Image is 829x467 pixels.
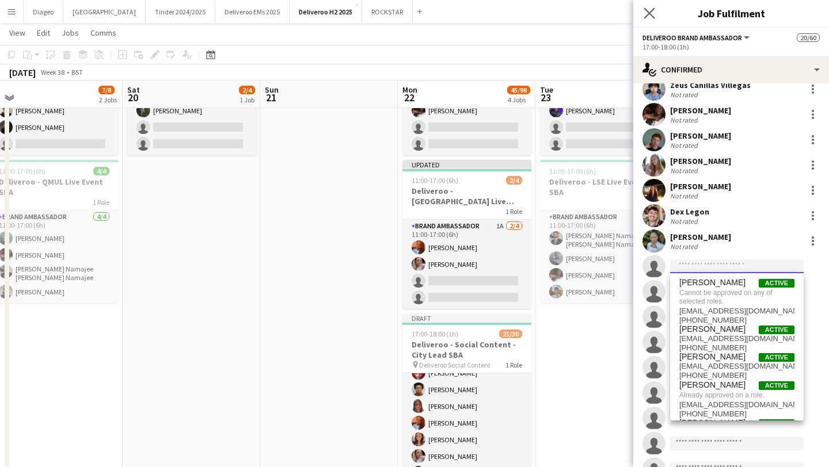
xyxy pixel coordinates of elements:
[412,330,458,338] span: 17:00-18:00 (1h)
[759,419,794,428] span: Active
[402,220,531,309] app-card-role: Brand Ambassador1A2/411:00-17:00 (6h)[PERSON_NAME][PERSON_NAME]
[290,1,362,23] button: Deliveroo H2 2025
[679,371,794,380] span: +447495447953
[505,207,522,216] span: 1 Role
[549,167,596,175] span: 11:00-17:00 (6h)
[670,166,700,175] div: Not rated
[506,176,522,185] span: 2/4
[670,90,700,99] div: Not rated
[679,362,794,371] span: jackjamesaddison@icloud.com
[505,361,522,369] span: 1 Role
[759,353,794,362] span: Active
[670,181,731,192] div: [PERSON_NAME]
[9,67,36,78] div: [DATE]
[670,116,700,124] div: Not rated
[670,217,700,225] div: Not rated
[540,160,669,303] app-job-card: 11:00-17:00 (6h)4/4Deliveroo - LSE Live Event SBA1 RoleBrand Ambassador4/411:00-17:00 (6h)[PERSON...
[759,279,794,288] span: Active
[402,186,531,206] h3: Deliveroo - [GEOGRAPHIC_DATA] Live Event SBA
[797,33,820,42] span: 20/60
[127,66,256,155] app-card-role: Brand Ambassador2/411:00-17:00 (6h)[PERSON_NAME][PERSON_NAME]
[401,91,417,104] span: 22
[679,288,794,307] span: Cannot be approved on any of selected roles.
[670,80,751,90] div: Zeus Canillas Villegas
[98,86,115,94] span: 7/8
[215,1,290,23] button: Deliveroo EMs 2025
[633,6,829,21] h3: Job Fulfilment
[32,25,55,40] a: Edit
[540,66,669,155] app-card-role: Brand Ambassador3A2/411:00-17:00 (6h)[PERSON_NAME][PERSON_NAME]
[679,343,794,353] span: +447305833121
[419,361,490,369] span: Deliveroo Social Content
[508,95,530,104] div: 4 Jobs
[633,56,829,83] div: Confirmed
[538,91,553,104] span: 23
[670,141,700,150] div: Not rated
[402,313,531,323] div: Draft
[99,95,117,104] div: 2 Jobs
[499,330,522,338] span: 21/30
[38,68,67,76] span: Week 38
[679,390,794,400] span: Already approved on a role.
[127,85,140,95] span: Sat
[24,1,63,23] button: Diageo
[5,25,30,40] a: View
[642,33,742,42] span: Deliveroo Brand Ambassador
[402,339,531,360] h3: Deliveroo - Social Content - City Lead SBA
[402,85,417,95] span: Mon
[679,278,746,288] span: Melody Abderrakib
[63,1,146,23] button: [GEOGRAPHIC_DATA]
[126,91,140,104] span: 20
[642,33,751,42] button: Deliveroo Brand Ambassador
[679,352,746,362] span: Jack Addison
[679,400,794,409] span: jomiadedeji@gmail.com
[71,68,83,76] div: BST
[670,192,700,200] div: Not rated
[402,66,531,155] app-card-role: Brand Ambassador2/411:00-17:00 (6h)[PERSON_NAME][PERSON_NAME]
[679,409,794,419] span: +353892218789
[759,326,794,334] span: Active
[37,28,50,38] span: Edit
[540,177,669,197] h3: Deliveroo - LSE Live Event SBA
[263,91,279,104] span: 21
[759,381,794,390] span: Active
[679,418,746,428] span: Tiffany Aderinto
[239,95,254,104] div: 1 Job
[679,324,746,334] span: Jade Adams
[62,28,79,38] span: Jobs
[670,242,700,251] div: Not rated
[679,316,794,325] span: +447931184733
[239,86,255,94] span: 2/4
[670,156,731,166] div: [PERSON_NAME]
[146,1,215,23] button: Tinder 2024/2025
[642,43,820,51] div: 17:00-18:00 (1h)
[679,334,794,343] span: jadesyadams@gmail.com
[670,131,731,141] div: [PERSON_NAME]
[540,210,669,303] app-card-role: Brand Ambassador4/411:00-17:00 (6h)[PERSON_NAME] Namajee [PERSON_NAME] Namajee[PERSON_NAME][PERSO...
[507,86,530,94] span: 45/98
[670,105,731,116] div: [PERSON_NAME]
[402,160,531,309] app-job-card: Updated11:00-17:00 (6h)2/4Deliveroo - [GEOGRAPHIC_DATA] Live Event SBA1 RoleBrand Ambassador1A2/4...
[670,206,709,217] div: Dex Legon
[93,167,109,175] span: 4/4
[670,232,731,242] div: [PERSON_NAME]
[86,25,121,40] a: Comms
[679,380,746,390] span: Jomi Adedeji
[540,85,553,95] span: Tue
[93,198,109,206] span: 1 Role
[90,28,116,38] span: Comms
[362,1,413,23] button: ROCKSTAR
[57,25,83,40] a: Jobs
[412,176,458,185] span: 11:00-17:00 (6h)
[9,28,25,38] span: View
[402,160,531,169] div: Updated
[679,307,794,316] span: melody.abdo@hotmail.com
[265,85,279,95] span: Sun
